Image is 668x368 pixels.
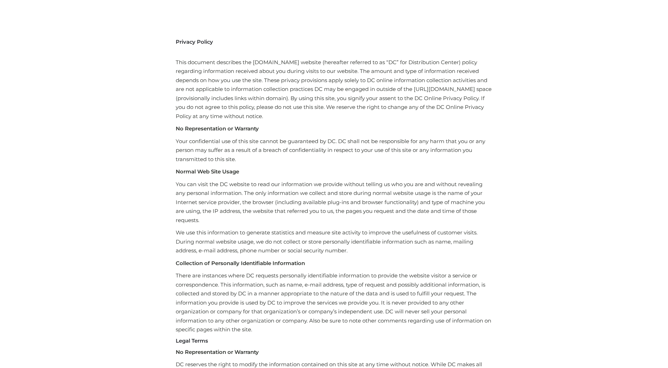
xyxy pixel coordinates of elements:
[176,180,492,225] p: You can visit the DC website to read our information we provide without telling us who you are an...
[176,125,259,132] strong: No Representation or Warranty
[176,168,239,175] strong: Normal Web Site Usage
[176,49,492,121] p: This document describes the [DOMAIN_NAME] website (hereafter referred to as “DC” for Distribution...
[176,260,305,266] strong: Collection of Personally Identifiable Information
[176,228,492,255] p: We use this information to generate statistics and measure site activity to improve the usefulnes...
[176,349,259,355] strong: No Representation or Warranty
[176,137,492,164] p: Your confidential use of this site cannot be guaranteed by DC. DC shall not be responsible for an...
[176,271,492,334] p: There are instances where DC requests personally identifiable information to provide the website ...
[176,338,492,344] h4: Legal Terms
[176,39,492,45] h1: Privacy Policy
